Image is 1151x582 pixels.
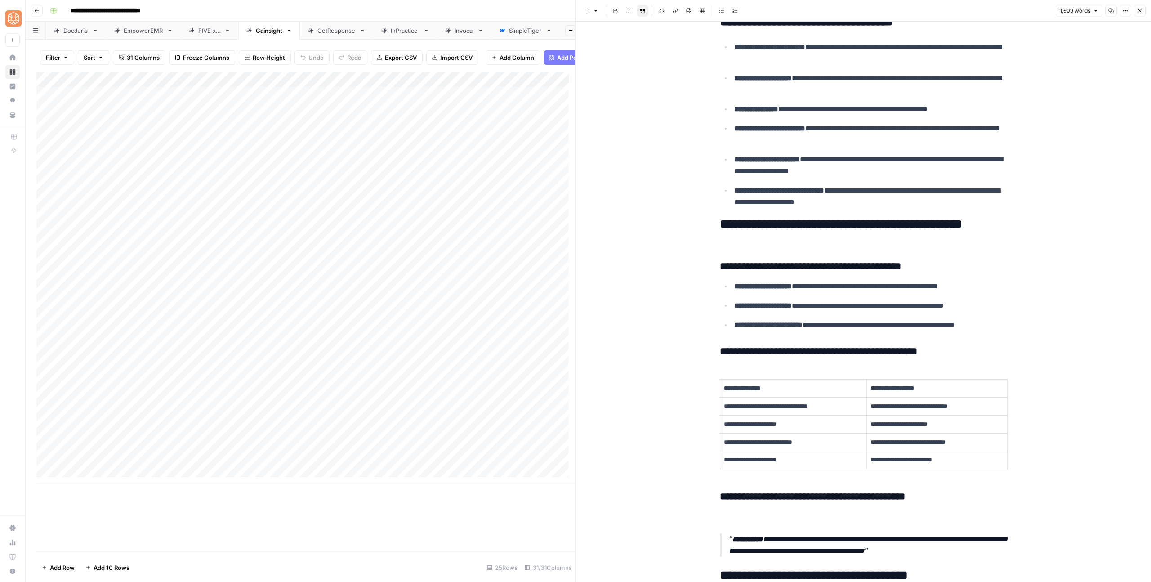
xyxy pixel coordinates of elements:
span: Import CSV [440,53,473,62]
span: Freeze Columns [183,53,229,62]
span: Export CSV [385,53,417,62]
span: Add 10 Rows [94,563,129,572]
div: FIVE x 5 [198,26,221,35]
div: InPractice [391,26,419,35]
a: GetResponse [300,22,373,40]
button: Row Height [239,50,291,65]
div: Invoca [455,26,474,35]
button: Sort [78,50,109,65]
button: Help + Support [5,564,20,578]
img: SimpleTiger Logo [5,10,22,27]
div: Gainsight [256,26,282,35]
button: 1,609 words [1056,5,1102,17]
span: Filter [46,53,60,62]
div: 31/31 Columns [521,560,575,575]
a: InPractice [373,22,437,40]
a: EmpowerEMR [106,22,181,40]
div: DocJuris [63,26,89,35]
button: Export CSV [371,50,423,65]
span: Add Column [500,53,534,62]
button: Add Column [486,50,540,65]
button: Undo [294,50,330,65]
button: Freeze Columns [169,50,235,65]
a: Settings [5,521,20,535]
div: EmpowerEMR [124,26,163,35]
button: Import CSV [426,50,478,65]
button: Add Row [36,560,80,575]
span: Sort [84,53,95,62]
a: Gainsight [238,22,300,40]
a: Browse [5,65,20,79]
button: Redo [333,50,367,65]
span: Redo [347,53,361,62]
a: DocJuris [46,22,106,40]
a: Invoca [437,22,491,40]
a: Usage [5,535,20,550]
button: Add Power Agent [544,50,611,65]
span: 31 Columns [127,53,160,62]
button: Filter [40,50,74,65]
a: SimpleTiger [491,22,560,40]
span: 1,609 words [1060,7,1090,15]
span: Add Row [50,563,75,572]
button: 31 Columns [113,50,165,65]
button: Add 10 Rows [80,560,135,575]
span: Row Height [253,53,285,62]
span: Add Power Agent [557,53,606,62]
div: SimpleTiger [509,26,542,35]
div: 25 Rows [483,560,521,575]
a: Learning Hub [5,550,20,564]
a: FIVE x 5 [181,22,238,40]
div: GetResponse [317,26,356,35]
a: Insights [5,79,20,94]
a: Opportunities [5,94,20,108]
a: Home [5,50,20,65]
span: Undo [308,53,324,62]
a: Your Data [5,108,20,122]
button: Workspace: SimpleTiger [5,7,20,30]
